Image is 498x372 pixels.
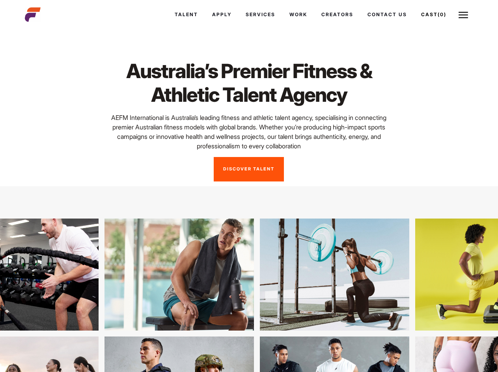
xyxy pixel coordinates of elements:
p: AEFM International is Australia’s leading fitness and athletic talent agency, specialising in con... [101,113,397,151]
img: Burger icon [459,10,468,20]
a: Cast(0) [414,4,453,25]
img: cropped-aefm-brand-fav-22-square.png [25,7,41,22]
a: Apply [205,4,239,25]
a: Services [239,4,282,25]
a: Talent [168,4,205,25]
span: (0) [438,11,446,17]
h1: Australia’s Premier Fitness & Athletic Talent Agency [101,59,397,107]
a: Work [282,4,314,25]
img: 45 [235,219,384,331]
a: Discover Talent [214,157,284,181]
a: Contact Us [360,4,414,25]
img: dfgnfn copy [79,219,229,331]
a: Creators [314,4,360,25]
